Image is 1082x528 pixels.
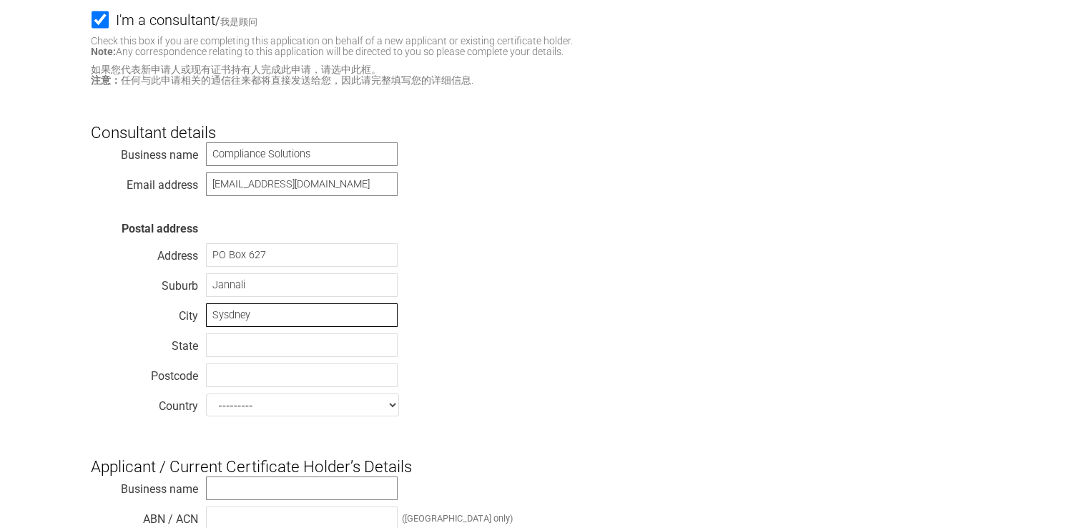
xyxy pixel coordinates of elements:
strong: 注意： [91,74,121,86]
div: Postcode [91,366,198,380]
div: Email address [91,175,198,189]
strong: Postal address [122,222,198,235]
small: Check this box if you are completing this application on behalf of a new applicant or existing ce... [91,35,573,57]
strong: Note: [91,46,116,57]
small: 我是顾问 [220,16,257,27]
div: Business name [91,479,198,493]
h4: I'm a consultant [116,4,215,36]
div: Address [91,245,198,260]
div: State [91,336,198,350]
h3: Applicant / Current Certificate Holder’s Details [91,433,992,476]
div: Suburb [91,275,198,290]
div: ABN / ACN [91,509,198,523]
div: ([GEOGRAPHIC_DATA] only) [402,513,513,524]
h3: Consultant details [91,99,992,142]
div: Business name [91,145,198,159]
div: Country [91,396,198,410]
div: City [91,305,198,320]
small: 如果您代表新申请人或现有证书持有人完成此申请，请选中此框。 任何与此申请相关的通信往来都将直接发送给您，因此请完整填写您的详细信息. [91,64,992,86]
label: / [116,11,992,29]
